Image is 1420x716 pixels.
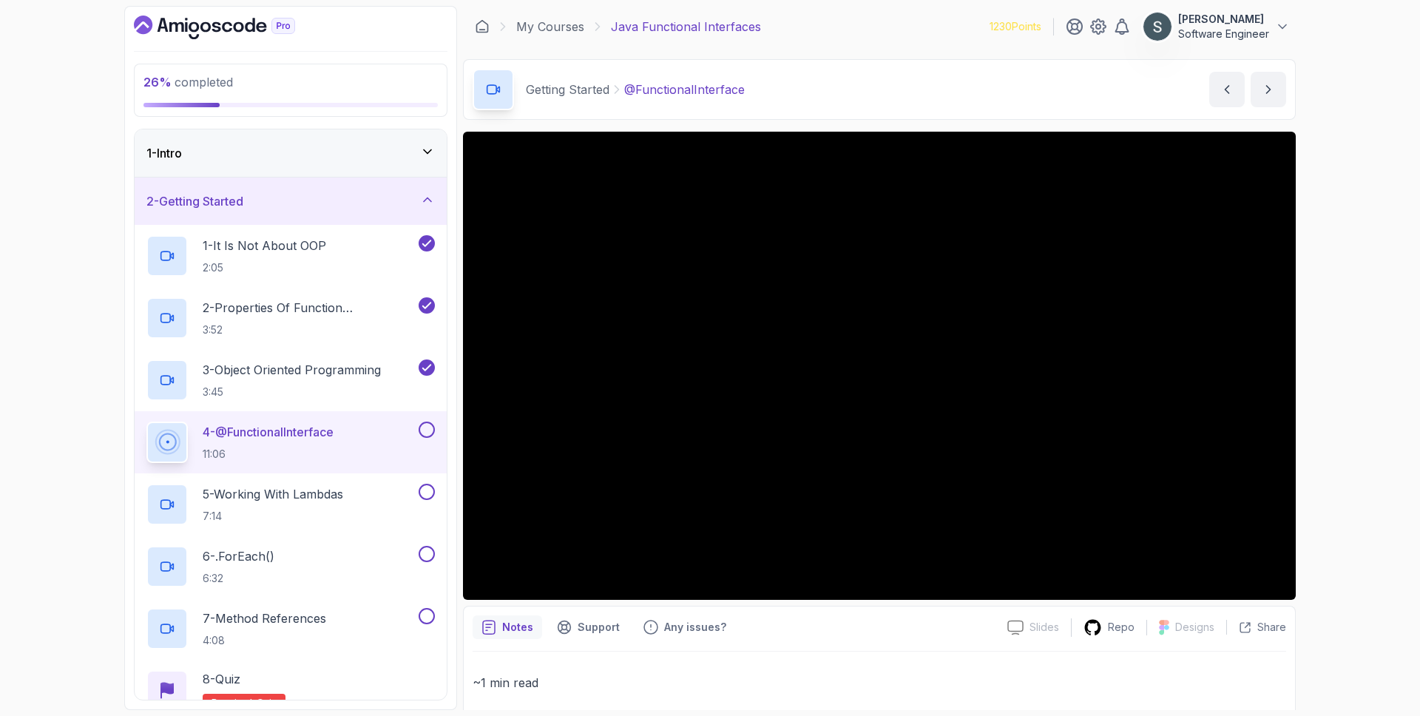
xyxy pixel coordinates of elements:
[146,670,435,712] button: 8-QuizRequired-quiz
[1209,72,1245,107] button: previous content
[135,129,447,177] button: 1-Intro
[1143,12,1290,41] button: user profile image[PERSON_NAME]Software Engineer
[146,192,243,210] h3: 2 - Getting Started
[146,359,435,401] button: 3-Object Oriented Programming3:45
[1178,12,1269,27] p: [PERSON_NAME]
[146,144,182,162] h3: 1 - Intro
[502,620,533,635] p: Notes
[203,633,326,648] p: 4:08
[516,18,584,36] a: My Courses
[203,299,416,317] p: 2 - Properties Of Function Programming
[1175,620,1214,635] p: Designs
[1072,618,1146,637] a: Repo
[635,615,735,639] button: Feedback button
[203,447,334,462] p: 11:06
[203,385,381,399] p: 3:45
[212,697,257,709] span: Required-
[203,509,343,524] p: 7:14
[203,485,343,503] p: 5 - Working With Lambdas
[146,608,435,649] button: 7-Method References4:08
[146,422,435,463] button: 4-@FunctionalInterface11:06
[578,620,620,635] p: Support
[664,620,726,635] p: Any issues?
[990,19,1041,34] p: 1230 Points
[135,178,447,225] button: 2-Getting Started
[146,297,435,339] button: 2-Properties Of Function Programming3:52
[1143,13,1171,41] img: user profile image
[475,19,490,34] a: Dashboard
[1108,620,1135,635] p: Repo
[611,18,761,36] p: Java Functional Interfaces
[1226,620,1286,635] button: Share
[257,697,277,709] span: quiz
[203,322,416,337] p: 3:52
[203,361,381,379] p: 3 - Object Oriented Programming
[146,484,435,525] button: 5-Working With Lambdas7:14
[134,16,329,39] a: Dashboard
[1029,620,1059,635] p: Slides
[473,615,542,639] button: notes button
[1178,27,1269,41] p: Software Engineer
[624,81,745,98] p: @FunctionalInterface
[146,546,435,587] button: 6-.forEach()6:32
[203,547,274,565] p: 6 - .forEach()
[1328,624,1420,694] iframe: chat widget
[1257,620,1286,635] p: Share
[526,81,609,98] p: Getting Started
[473,672,1286,693] p: ~1 min read
[1251,72,1286,107] button: next content
[143,75,233,89] span: completed
[143,75,172,89] span: 26 %
[203,609,326,627] p: 7 - Method References
[203,423,334,441] p: 4 - @FunctionalInterface
[463,132,1296,600] iframe: 4 - @FunctionalInterface
[548,615,629,639] button: Support button
[146,235,435,277] button: 1-It Is Not About OOP2:05
[203,237,326,254] p: 1 - It Is Not About OOP
[203,670,240,688] p: 8 - Quiz
[203,260,326,275] p: 2:05
[203,571,274,586] p: 6:32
